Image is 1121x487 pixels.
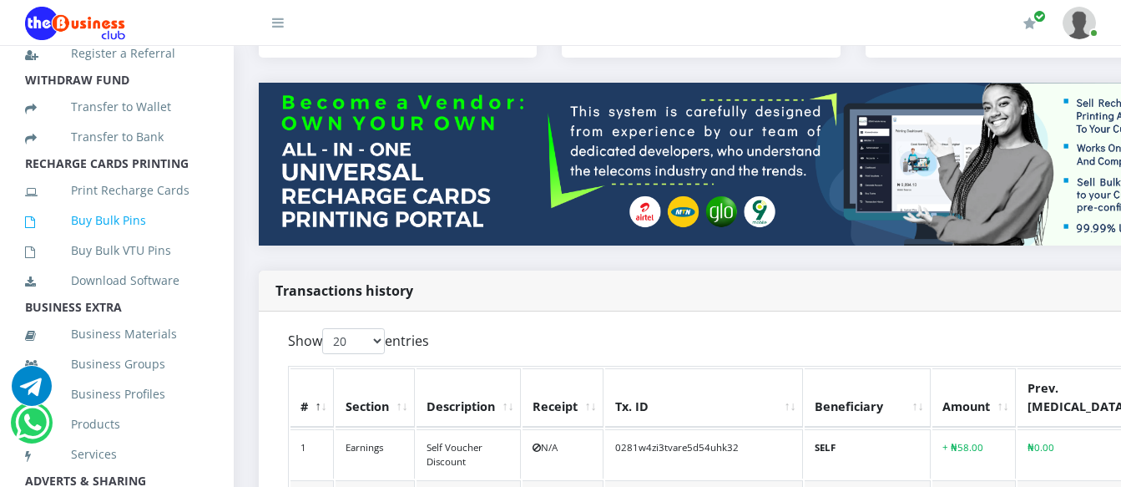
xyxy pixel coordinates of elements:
a: Chat for support [12,378,52,406]
a: Transfer to Bank [25,118,209,156]
a: Business Materials [25,315,209,353]
i: Renew/Upgrade Subscription [1023,17,1036,30]
th: Description: activate to sort column ascending [417,368,521,427]
label: Show entries [288,328,429,354]
td: Earnings [336,429,415,479]
td: + ₦58.00 [932,429,1016,479]
select: Showentries [322,328,385,354]
td: 1 [290,429,334,479]
th: #: activate to sort column descending [290,368,334,427]
a: Download Software [25,261,209,300]
a: Chat for support [15,415,49,443]
a: Buy Bulk VTU Pins [25,231,209,270]
a: Products [25,405,209,444]
a: Transfer to Wallet [25,88,209,126]
a: Business Profiles [25,375,209,413]
a: Print Recharge Cards [25,171,209,210]
img: User [1063,7,1096,39]
a: Register a Referral [25,34,209,73]
td: N/A [523,429,603,479]
th: Section: activate to sort column ascending [336,368,415,427]
td: Self Voucher Discount [417,429,521,479]
th: Beneficiary: activate to sort column ascending [805,368,931,427]
img: Logo [25,7,125,40]
td: 0281w4zi3tvare5d54uhk32 [605,429,803,479]
a: Business Groups [25,345,209,383]
th: Amount: activate to sort column ascending [932,368,1016,427]
a: Services [25,435,209,474]
span: Renew/Upgrade Subscription [1033,10,1046,23]
th: Tx. ID: activate to sort column ascending [605,368,803,427]
th: Receipt: activate to sort column ascending [523,368,603,427]
strong: Transactions history [275,282,413,300]
a: Buy Bulk Pins [25,201,209,240]
td: SELF [805,429,931,479]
